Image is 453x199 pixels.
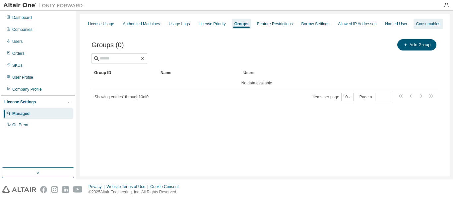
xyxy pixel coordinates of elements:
[243,67,419,78] div: Users
[92,78,422,88] td: No data available
[12,111,30,116] div: Managed
[12,51,25,56] div: Orders
[12,15,32,20] div: Dashboard
[12,122,28,128] div: On Prem
[89,184,106,189] div: Privacy
[3,2,86,9] img: Altair One
[73,186,83,193] img: youtube.svg
[4,99,36,105] div: License Settings
[12,87,42,92] div: Company Profile
[12,27,32,32] div: Companies
[150,184,182,189] div: Cookie Consent
[95,95,149,99] span: Showing entries 1 through 10 of 0
[199,21,226,27] div: License Priority
[51,186,58,193] img: instagram.svg
[416,21,440,27] div: Consumables
[385,21,407,27] div: Named User
[92,41,124,49] span: Groups (0)
[123,21,160,27] div: Authorized Machines
[40,186,47,193] img: facebook.svg
[397,39,436,50] button: Add Group
[161,67,238,78] div: Name
[62,186,69,193] img: linkedin.svg
[359,93,391,101] span: Page n.
[12,75,33,80] div: User Profile
[313,93,354,101] span: Items per page
[343,94,352,100] button: 10
[301,21,330,27] div: Borrow Settings
[89,189,183,195] p: © 2025 Altair Engineering, Inc. All Rights Reserved.
[106,184,150,189] div: Website Terms of Use
[2,186,36,193] img: altair_logo.svg
[94,67,155,78] div: Group ID
[168,21,190,27] div: Usage Logs
[12,63,23,68] div: SKUs
[257,21,292,27] div: Feature Restrictions
[88,21,114,27] div: License Usage
[12,39,23,44] div: Users
[338,21,376,27] div: Allowed IP Addresses
[234,21,249,27] div: Groups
